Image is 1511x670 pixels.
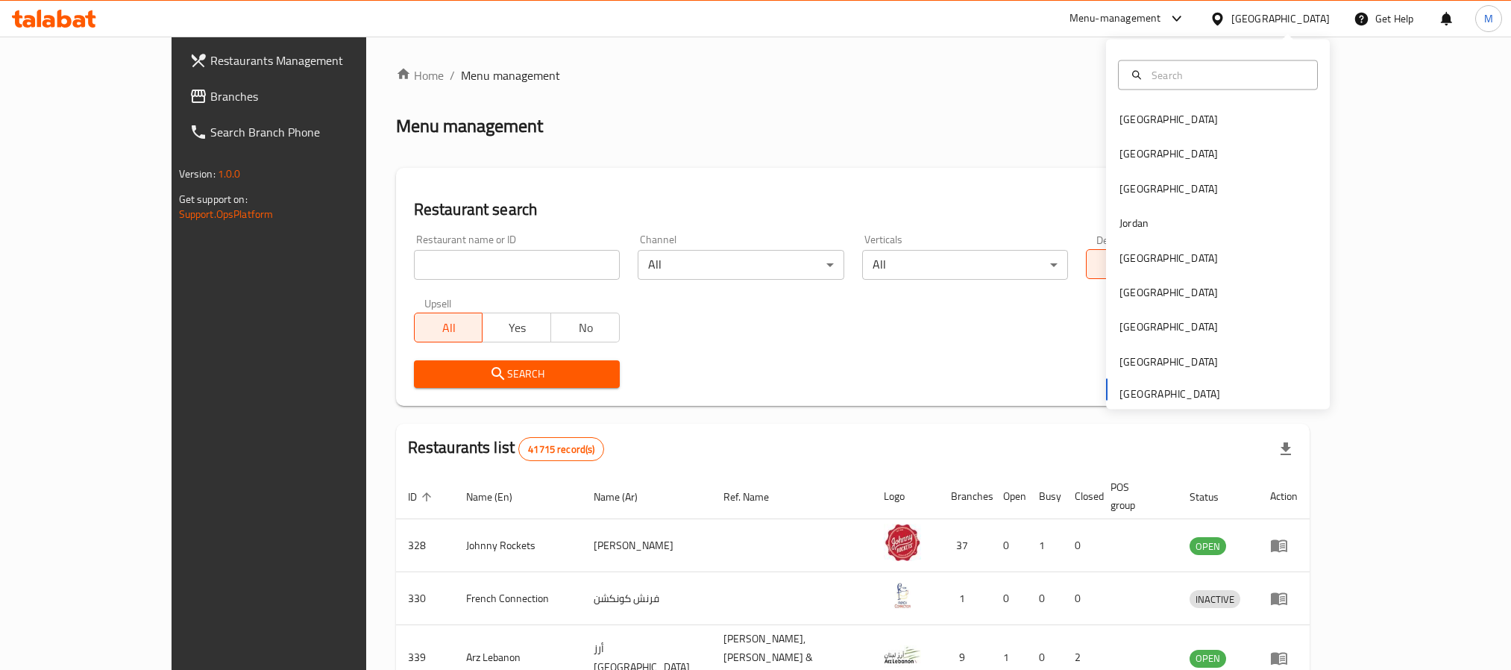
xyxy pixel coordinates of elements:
[466,488,532,506] span: Name (En)
[454,572,582,625] td: French Connection
[939,519,991,572] td: 37
[178,78,424,114] a: Branches
[1027,519,1063,572] td: 1
[1119,180,1218,196] div: [GEOGRAPHIC_DATA]
[638,250,844,280] div: All
[1270,536,1298,554] div: Menu
[1190,591,1240,608] span: INACTIVE
[396,572,454,625] td: 330
[1063,474,1099,519] th: Closed
[1096,234,1134,245] label: Delivery
[1484,10,1493,27] span: M
[408,488,436,506] span: ID
[723,488,788,506] span: Ref. Name
[414,198,1292,221] h2: Restaurant search
[414,250,620,280] input: Search for restaurant name or ID..
[489,317,545,339] span: Yes
[1093,254,1149,275] span: All
[594,488,657,506] span: Name (Ar)
[424,298,452,308] label: Upsell
[582,519,711,572] td: [PERSON_NAME]
[991,519,1027,572] td: 0
[210,51,412,69] span: Restaurants Management
[1063,519,1099,572] td: 0
[178,43,424,78] a: Restaurants Management
[482,313,551,342] button: Yes
[991,572,1027,625] td: 0
[1119,319,1218,335] div: [GEOGRAPHIC_DATA]
[939,572,991,625] td: 1
[550,313,620,342] button: No
[210,123,412,141] span: Search Branch Phone
[414,360,620,388] button: Search
[518,437,604,461] div: Total records count
[450,66,455,84] li: /
[1119,145,1218,162] div: [GEOGRAPHIC_DATA]
[178,114,424,150] a: Search Branch Phone
[557,317,614,339] span: No
[884,524,921,561] img: Johnny Rockets
[1190,650,1226,667] span: OPEN
[1063,572,1099,625] td: 0
[872,474,939,519] th: Logo
[519,442,603,457] span: 41715 record(s)
[1027,572,1063,625] td: 0
[1119,215,1149,231] div: Jordan
[862,250,1068,280] div: All
[1231,10,1330,27] div: [GEOGRAPHIC_DATA]
[884,577,921,614] img: French Connection
[421,317,477,339] span: All
[179,204,274,224] a: Support.OpsPlatform
[1190,537,1226,555] div: OPEN
[1027,474,1063,519] th: Busy
[210,87,412,105] span: Branches
[461,66,560,84] span: Menu management
[1119,353,1218,369] div: [GEOGRAPHIC_DATA]
[582,572,711,625] td: فرنش كونكشن
[1258,474,1310,519] th: Action
[454,519,582,572] td: Johnny Rockets
[396,66,1310,84] nav: breadcrumb
[1190,590,1240,608] div: INACTIVE
[1119,249,1218,266] div: [GEOGRAPHIC_DATA]
[1268,431,1304,467] div: Export file
[1270,649,1298,667] div: Menu
[218,164,241,184] span: 1.0.0
[1086,249,1155,279] button: All
[1190,488,1238,506] span: Status
[1119,284,1218,301] div: [GEOGRAPHIC_DATA]
[408,436,605,461] h2: Restaurants list
[1119,111,1218,128] div: [GEOGRAPHIC_DATA]
[396,519,454,572] td: 328
[1111,478,1160,514] span: POS group
[179,164,216,184] span: Version:
[414,313,483,342] button: All
[179,190,248,209] span: Get support on:
[1146,66,1308,83] input: Search
[939,474,991,519] th: Branches
[426,365,608,383] span: Search
[991,474,1027,519] th: Open
[1270,589,1298,607] div: Menu
[396,114,543,138] h2: Menu management
[1069,10,1161,28] div: Menu-management
[1190,538,1226,555] span: OPEN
